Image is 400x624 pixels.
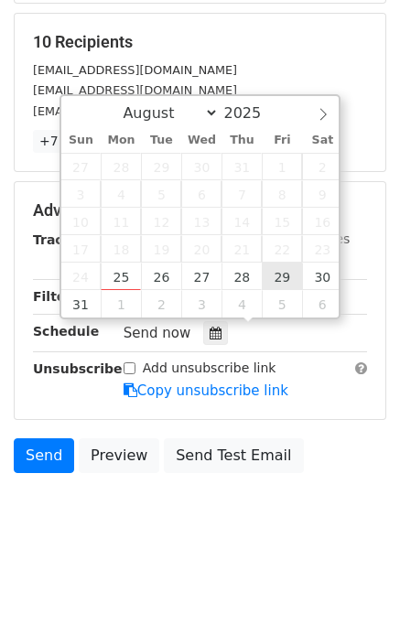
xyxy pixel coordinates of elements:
span: August 16, 2025 [302,208,342,235]
span: August 25, 2025 [101,263,141,290]
span: August 23, 2025 [302,235,342,263]
strong: Schedule [33,324,99,339]
span: August 14, 2025 [222,208,262,235]
span: Send now [124,325,191,341]
span: July 28, 2025 [101,153,141,180]
span: August 31, 2025 [61,290,102,317]
small: [EMAIL_ADDRESS][DOMAIN_NAME] [33,83,237,97]
span: August 30, 2025 [302,263,342,290]
iframe: Chat Widget [308,536,400,624]
span: July 29, 2025 [141,153,181,180]
a: +7 more [33,130,102,153]
span: August 10, 2025 [61,208,102,235]
span: Sat [302,134,342,146]
span: August 6, 2025 [181,180,222,208]
strong: Unsubscribe [33,361,123,376]
span: August 26, 2025 [141,263,181,290]
span: September 4, 2025 [222,290,262,317]
input: Year [219,104,285,122]
span: Mon [101,134,141,146]
span: August 12, 2025 [141,208,181,235]
strong: Filters [33,289,80,304]
h5: Advanced [33,200,367,221]
span: August 4, 2025 [101,180,141,208]
span: August 21, 2025 [222,235,262,263]
span: August 17, 2025 [61,235,102,263]
a: Send Test Email [164,438,303,473]
span: Wed [181,134,222,146]
span: August 5, 2025 [141,180,181,208]
span: September 6, 2025 [302,290,342,317]
h5: 10 Recipients [33,32,367,52]
a: Send [14,438,74,473]
span: September 5, 2025 [262,290,302,317]
span: August 18, 2025 [101,235,141,263]
span: August 2, 2025 [302,153,342,180]
a: Copy unsubscribe link [124,382,288,399]
span: Sun [61,134,102,146]
span: July 27, 2025 [61,153,102,180]
span: Thu [222,134,262,146]
span: Fri [262,134,302,146]
span: August 15, 2025 [262,208,302,235]
span: August 28, 2025 [222,263,262,290]
span: August 19, 2025 [141,235,181,263]
span: July 31, 2025 [222,153,262,180]
a: Preview [79,438,159,473]
span: August 3, 2025 [61,180,102,208]
span: August 22, 2025 [262,235,302,263]
span: Tue [141,134,181,146]
span: September 3, 2025 [181,290,222,317]
label: Add unsubscribe link [143,359,276,378]
span: September 2, 2025 [141,290,181,317]
span: August 11, 2025 [101,208,141,235]
span: August 8, 2025 [262,180,302,208]
span: August 9, 2025 [302,180,342,208]
span: August 13, 2025 [181,208,222,235]
span: August 7, 2025 [222,180,262,208]
span: August 1, 2025 [262,153,302,180]
span: September 1, 2025 [101,290,141,317]
span: August 20, 2025 [181,235,222,263]
small: [EMAIL_ADDRESS][DOMAIN_NAME] [33,104,237,118]
strong: Tracking [33,232,94,247]
small: [EMAIL_ADDRESS][DOMAIN_NAME] [33,63,237,77]
span: August 29, 2025 [262,263,302,290]
span: August 27, 2025 [181,263,222,290]
span: August 24, 2025 [61,263,102,290]
span: July 30, 2025 [181,153,222,180]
